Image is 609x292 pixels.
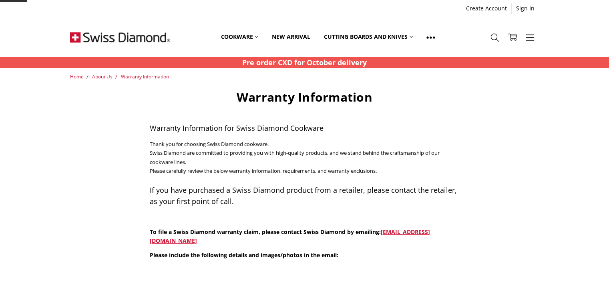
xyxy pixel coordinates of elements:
a: Create Account [462,3,511,14]
strong: Please include the following details and images/photos in the email: [150,251,338,259]
a: Sign In [512,3,539,14]
span: Thank you for choosing Swiss Diamond cookware. Swiss Diamond are committed to providing you with ... [150,140,457,206]
img: Free Shipping On Every Order [70,17,170,57]
strong: Pre order CXD for October delivery [242,58,367,67]
a: Cookware [214,19,265,55]
a: New arrival [265,19,317,55]
a: About Us [92,73,113,80]
span: Warranty Information for Swiss Diamond Cookware [150,123,324,133]
strong: To file a Swiss Diamond warranty claim, please contact Swiss Diamond by emailing: [150,228,430,244]
a: Home [70,73,84,80]
span: If you have purchased a Swiss Diamond product from a retailer, please contact the retailer, as yo... [150,185,457,206]
h1: Warranty Information [150,90,459,105]
a: Show All [420,19,442,55]
a: Cutting boards and knives [317,19,420,55]
a: Warranty Information [121,73,169,80]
